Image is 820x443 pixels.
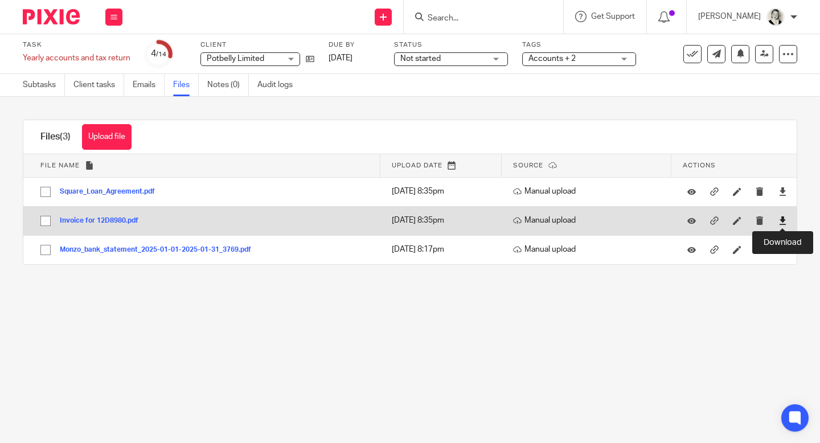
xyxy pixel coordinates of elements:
[778,244,787,255] a: Download
[82,124,132,150] button: Upload file
[766,8,785,26] img: DA590EE6-2184-4DF2-A25D-D99FB904303F_1_201_a.jpeg
[513,215,666,226] p: Manual upload
[698,11,761,22] p: [PERSON_NAME]
[207,74,249,96] a: Notes (0)
[683,162,716,169] span: Actions
[528,55,576,63] span: Accounts + 2
[23,52,130,64] div: Yearly accounts and tax return
[513,244,666,255] p: Manual upload
[329,54,352,62] span: [DATE]
[23,9,80,24] img: Pixie
[35,239,56,261] input: Select
[35,210,56,232] input: Select
[522,40,636,50] label: Tags
[392,186,496,197] p: [DATE] 8:35pm
[156,51,166,58] small: /14
[23,40,130,50] label: Task
[40,131,71,143] h1: Files
[73,74,124,96] a: Client tasks
[60,217,147,225] button: Invoice for 12D8980.pdf
[427,14,529,24] input: Search
[35,181,56,203] input: Select
[60,246,260,254] button: Monzo_bank_statement_2025-01-01-2025-01-31_3769.pdf
[60,188,163,196] button: Square_Loan_Agreement.pdf
[778,215,787,226] a: Download
[591,13,635,20] span: Get Support
[392,215,496,226] p: [DATE] 8:35pm
[329,40,380,50] label: Due by
[173,74,199,96] a: Files
[207,55,264,63] span: Potbelly Limited
[392,162,442,169] span: Upload date
[394,40,508,50] label: Status
[133,74,165,96] a: Emails
[392,244,496,255] p: [DATE] 8:17pm
[400,55,441,63] span: Not started
[513,186,666,197] p: Manual upload
[257,74,301,96] a: Audit logs
[151,47,166,60] div: 4
[778,186,787,197] a: Download
[60,132,71,141] span: (3)
[23,74,65,96] a: Subtasks
[513,162,543,169] span: Source
[40,162,80,169] span: File name
[200,40,314,50] label: Client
